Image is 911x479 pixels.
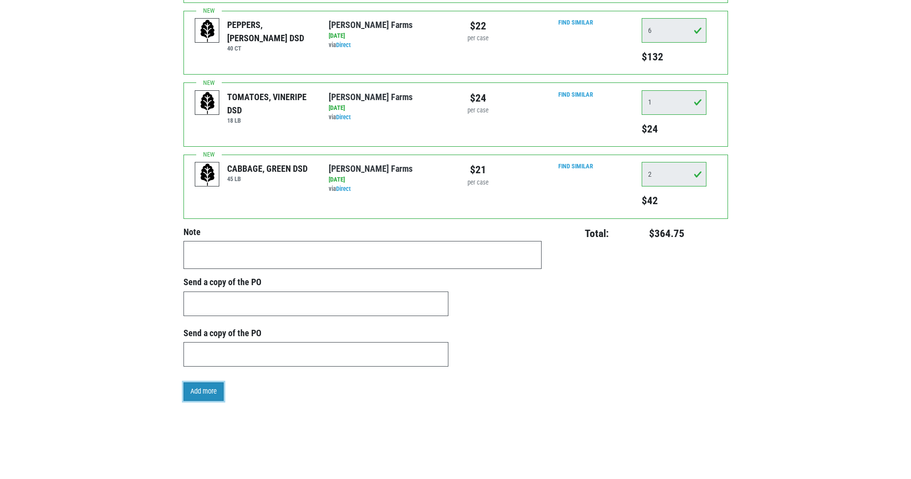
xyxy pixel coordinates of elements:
[642,162,706,186] input: Qty
[463,34,493,43] div: per case
[183,277,448,288] h3: Send a copy of the PO
[329,104,448,113] div: [DATE]
[183,382,224,401] a: Add more
[227,117,314,124] h6: 18 LB
[227,18,314,45] div: PEPPERS, [PERSON_NAME] DSD
[558,91,593,98] a: Find Similar
[615,227,684,240] h4: $364.75
[557,227,609,240] h4: Total:
[195,162,220,187] img: placeholder-variety-43d6402dacf2d531de610a020419775a.svg
[558,162,593,170] a: Find Similar
[642,194,706,207] h5: $42
[642,51,706,63] h5: $132
[463,162,493,178] div: $21
[558,19,593,26] a: Find Similar
[329,92,413,102] a: [PERSON_NAME] Farms
[336,113,351,121] a: Direct
[642,90,706,115] input: Qty
[336,41,351,49] a: Direct
[463,106,493,115] div: per case
[642,18,706,43] input: Qty
[329,31,448,41] div: [DATE]
[183,328,448,339] h3: Send a copy of the PO
[329,20,413,30] a: [PERSON_NAME] Farms
[195,19,220,43] img: placeholder-variety-43d6402dacf2d531de610a020419775a.svg
[329,41,448,50] div: via
[642,123,706,135] h5: $24
[329,185,448,194] div: via
[336,185,351,192] a: Direct
[329,113,448,122] div: via
[183,227,542,238] h4: Note
[227,175,308,183] h6: 45 LB
[463,90,493,106] div: $24
[227,45,314,52] h6: 40 CT
[195,91,220,115] img: placeholder-variety-43d6402dacf2d531de610a020419775a.svg
[463,18,493,34] div: $22
[329,175,448,185] div: [DATE]
[227,162,308,175] div: CABBAGE, GREEN DSD
[227,90,314,117] div: TOMATOES, VINERIPE DSD
[329,163,413,174] a: [PERSON_NAME] Farms
[463,178,493,187] div: per case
